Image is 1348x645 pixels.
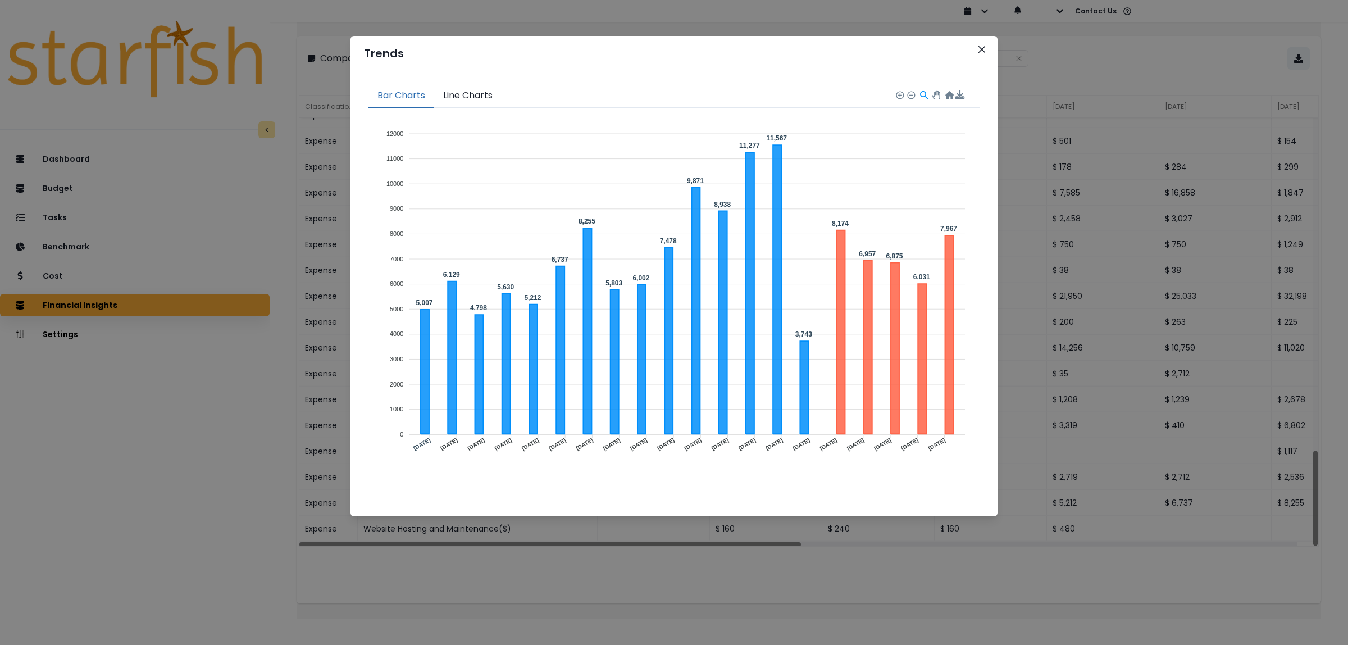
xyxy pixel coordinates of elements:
[602,437,621,452] tspan: [DATE]
[900,437,919,451] tspan: [DATE]
[973,40,991,58] button: Close
[467,437,486,452] tspan: [DATE]
[390,230,403,237] tspan: 8000
[368,84,434,108] button: Bar Charts
[907,90,914,98] div: Zoom Out
[791,437,810,452] tspan: [DATE]
[932,91,939,98] div: Panning
[390,406,403,412] tspan: 1000
[494,437,513,452] tspan: [DATE]
[955,90,965,99] div: Menu
[386,130,404,137] tspan: 12000
[629,437,648,452] tspan: [DATE]
[390,205,403,212] tspan: 9000
[386,180,404,187] tspan: 10000
[439,437,458,451] tspan: [DATE]
[737,437,757,451] tspan: [DATE]
[819,437,838,452] tspan: [DATE]
[919,90,928,99] div: Selection Zoom
[350,36,998,71] header: Trends
[390,330,403,337] tspan: 4000
[684,437,703,452] tspan: [DATE]
[927,437,946,452] tspan: [DATE]
[895,90,903,98] div: Zoom In
[390,356,403,362] tspan: 3000
[955,90,965,99] img: download-solid.76f27b67513bc6e4b1a02da61d3a2511.svg
[656,437,675,451] tspan: [DATE]
[873,437,892,452] tspan: [DATE]
[711,437,730,451] tspan: [DATE]
[521,437,540,452] tspan: [DATE]
[400,431,403,438] tspan: 0
[390,256,403,262] tspan: 7000
[390,381,403,388] tspan: 2000
[390,306,403,312] tspan: 5000
[434,84,502,108] button: Line Charts
[764,437,784,451] tspan: [DATE]
[412,437,431,451] tspan: [DATE]
[390,280,403,287] tspan: 6000
[548,437,567,452] tspan: [DATE]
[944,90,954,99] div: Reset Zoom
[575,437,594,451] tspan: [DATE]
[846,437,865,452] tspan: [DATE]
[386,155,404,162] tspan: 11000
